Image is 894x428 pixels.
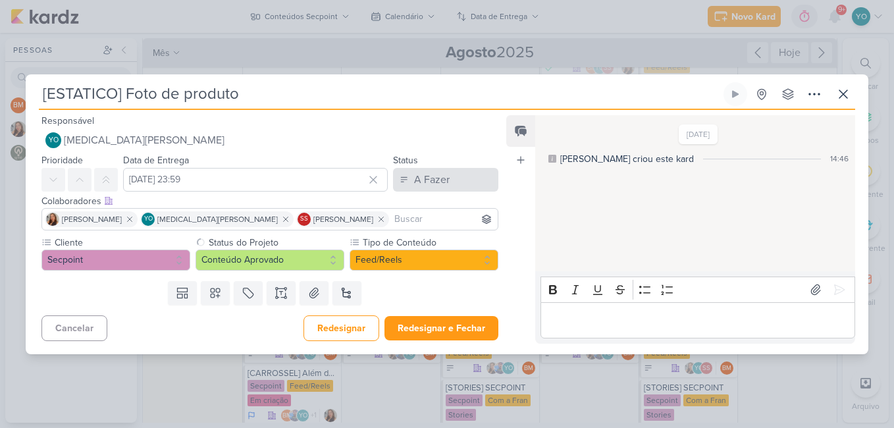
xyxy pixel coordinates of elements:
[123,168,388,192] input: Select a date
[41,315,107,341] button: Cancelar
[46,213,59,226] img: Franciluce Carvalho
[298,213,311,226] div: Simone Regina Sa
[41,155,83,166] label: Prioridade
[560,152,694,166] div: [PERSON_NAME] criou este kard
[41,128,498,152] button: YO [MEDICAL_DATA][PERSON_NAME]
[53,236,190,250] label: Cliente
[45,132,61,148] div: Yasmin Oliveira
[157,213,278,225] span: [MEDICAL_DATA][PERSON_NAME]
[300,216,308,223] p: SS
[41,250,190,271] button: Secpoint
[123,155,189,166] label: Data de Entrega
[830,153,849,165] div: 14:46
[730,89,741,99] div: Ligar relógio
[393,155,418,166] label: Status
[144,216,153,223] p: YO
[207,236,344,250] label: Status do Projeto
[313,213,373,225] span: [PERSON_NAME]
[62,213,122,225] span: [PERSON_NAME]
[540,277,855,302] div: Editor toolbar
[414,172,450,188] div: A Fazer
[49,137,59,144] p: YO
[64,132,224,148] span: [MEDICAL_DATA][PERSON_NAME]
[41,115,94,126] label: Responsável
[142,213,155,226] div: Yasmin Oliveira
[392,211,495,227] input: Buscar
[384,316,498,340] button: Redesignar e Fechar
[39,82,721,106] input: Kard Sem Título
[361,236,498,250] label: Tipo de Conteúdo
[393,168,498,192] button: A Fazer
[41,194,498,208] div: Colaboradores
[303,315,379,341] button: Redesignar
[196,250,344,271] button: Conteúdo Aprovado
[350,250,498,271] button: Feed/Reels
[540,302,855,338] div: Editor editing area: main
